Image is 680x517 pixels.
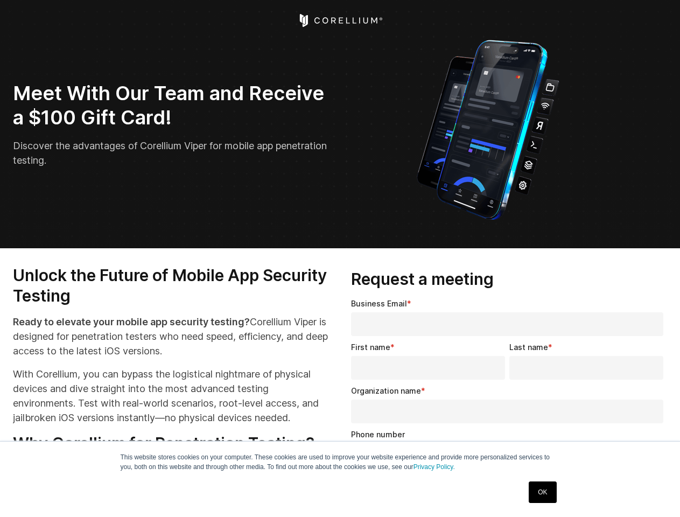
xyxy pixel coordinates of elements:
[297,14,383,27] a: Corellium Home
[509,343,548,352] span: Last name
[407,34,569,222] img: Corellium_VIPER_Hero_1_1x
[13,367,330,425] p: With Corellium, you can bypass the logistical nightmare of physical devices and dive straight int...
[413,463,455,471] a: Privacy Policy.
[13,266,330,306] h3: Unlock the Future of Mobile App Security Testing
[351,269,668,290] h3: Request a meeting
[351,343,390,352] span: First name
[13,316,250,327] strong: Ready to elevate your mobile app security testing?
[13,315,330,358] p: Corellium Viper is designed for penetration testers who need speed, efficiency, and deep access t...
[529,481,556,503] a: OK
[13,434,330,454] h3: Why Corellium for Penetration Testing?
[121,452,560,472] p: This website stores cookies on your computer. These cookies are used to improve your website expe...
[351,299,407,308] span: Business Email
[351,386,421,395] span: Organization name
[13,140,327,166] span: Discover the advantages of Corellium Viper for mobile app penetration testing.
[13,81,333,130] h2: Meet With Our Team and Receive a $100 Gift Card!
[351,430,405,439] span: Phone number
